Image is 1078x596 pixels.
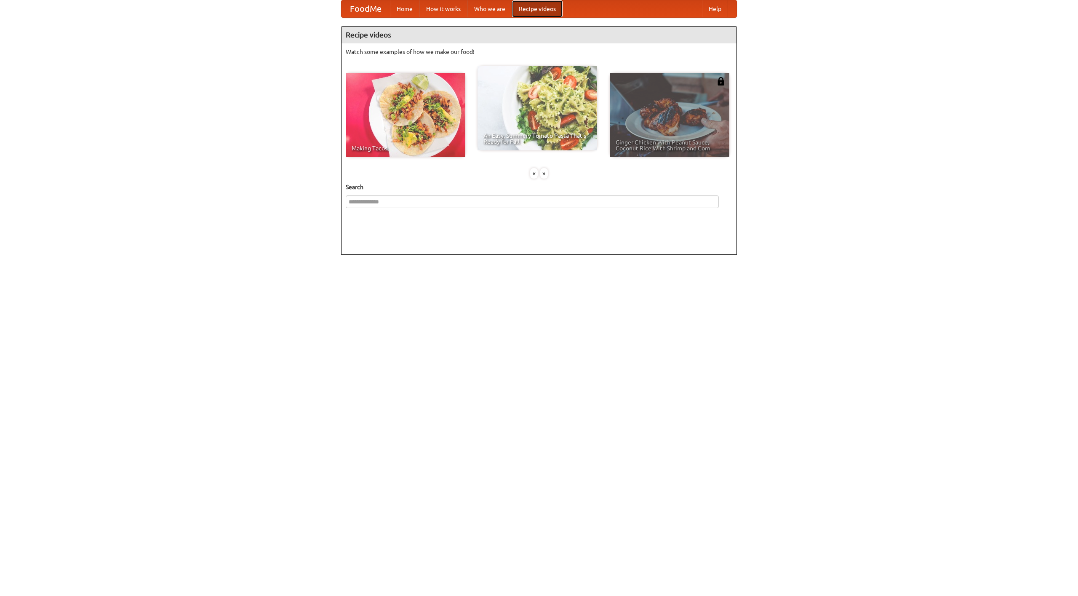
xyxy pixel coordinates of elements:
a: How it works [419,0,467,17]
h5: Search [346,183,732,191]
span: Making Tacos [352,145,459,151]
span: An Easy, Summery Tomato Pasta That's Ready for Fall [483,133,591,144]
div: » [540,168,548,179]
div: « [530,168,538,179]
img: 483408.png [717,77,725,86]
h4: Recipe videos [342,27,736,43]
a: FoodMe [342,0,390,17]
a: Home [390,0,419,17]
a: Making Tacos [346,73,465,157]
a: Help [702,0,728,17]
a: Who we are [467,0,512,17]
a: Recipe videos [512,0,563,17]
a: An Easy, Summery Tomato Pasta That's Ready for Fall [478,66,597,150]
p: Watch some examples of how we make our food! [346,48,732,56]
